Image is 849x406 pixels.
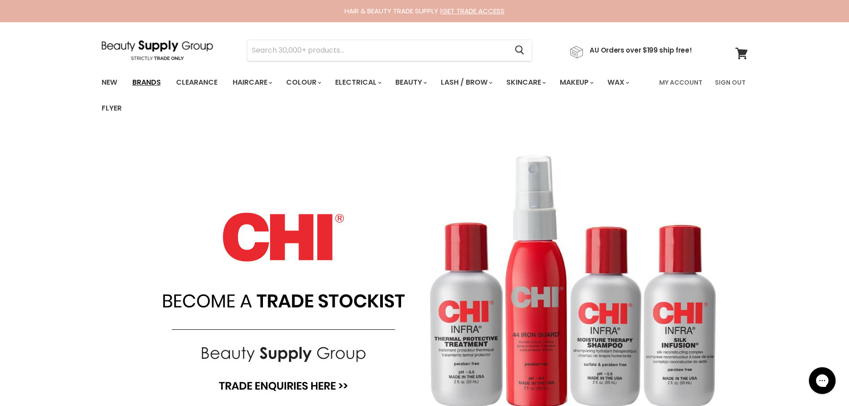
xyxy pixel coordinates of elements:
a: Wax [601,73,635,92]
a: GET TRADE ACCESS [442,6,504,16]
div: HAIR & BEAUTY TRADE SUPPLY | [90,7,759,16]
a: Beauty [389,73,432,92]
a: Clearance [169,73,224,92]
a: Colour [279,73,327,92]
a: My Account [654,73,708,92]
iframe: Gorgias live chat messenger [804,364,840,397]
button: Search [508,40,532,61]
nav: Main [90,70,759,121]
ul: Main menu [95,70,654,121]
a: Skincare [500,73,551,92]
form: Product [247,40,532,61]
a: Electrical [328,73,387,92]
a: Makeup [553,73,599,92]
a: Flyer [95,99,128,118]
a: New [95,73,124,92]
a: Haircare [226,73,278,92]
input: Search [247,40,508,61]
a: Lash / Brow [434,73,498,92]
a: Sign Out [710,73,751,92]
a: Brands [126,73,168,92]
